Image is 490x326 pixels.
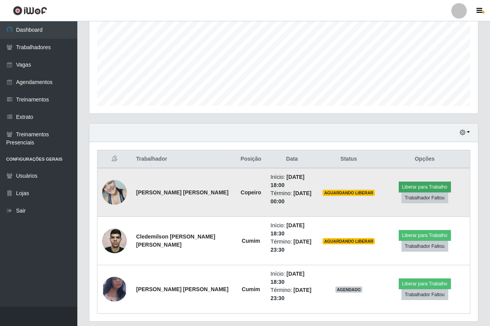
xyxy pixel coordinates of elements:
[323,190,375,196] span: AGUARDANDO LIBERAR
[242,286,260,292] strong: Cumim
[401,289,448,300] button: Trabalhador Faltou
[271,173,314,189] li: Início:
[241,189,261,196] strong: Copeiro
[399,230,451,241] button: Liberar para Trabalho
[266,150,318,168] th: Data
[271,271,305,285] time: [DATE] 18:30
[399,278,451,289] button: Liberar para Trabalho
[335,287,362,293] span: AGENDADO
[136,189,229,196] strong: [PERSON_NAME] [PERSON_NAME]
[136,286,229,292] strong: [PERSON_NAME] [PERSON_NAME]
[323,238,375,244] span: AGUARDANDO LIBERAR
[401,241,448,252] button: Trabalhador Faltou
[271,270,314,286] li: Início:
[271,174,305,188] time: [DATE] 18:00
[379,150,470,168] th: Opções
[401,192,448,203] button: Trabalhador Faltou
[271,286,314,302] li: Término:
[102,269,127,309] img: 1748046228717.jpeg
[236,150,266,168] th: Posição
[102,224,127,257] img: 1750990639445.jpeg
[318,150,379,168] th: Status
[136,233,215,248] strong: Cledemilson [PERSON_NAME] [PERSON_NAME]
[242,238,260,244] strong: Cumim
[271,222,305,237] time: [DATE] 18:30
[13,6,47,15] img: CoreUI Logo
[271,189,314,206] li: Término:
[399,182,451,192] button: Liberar para Trabalho
[102,176,127,209] img: 1714959691742.jpeg
[131,150,236,168] th: Trabalhador
[271,221,314,238] li: Início:
[271,238,314,254] li: Término:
